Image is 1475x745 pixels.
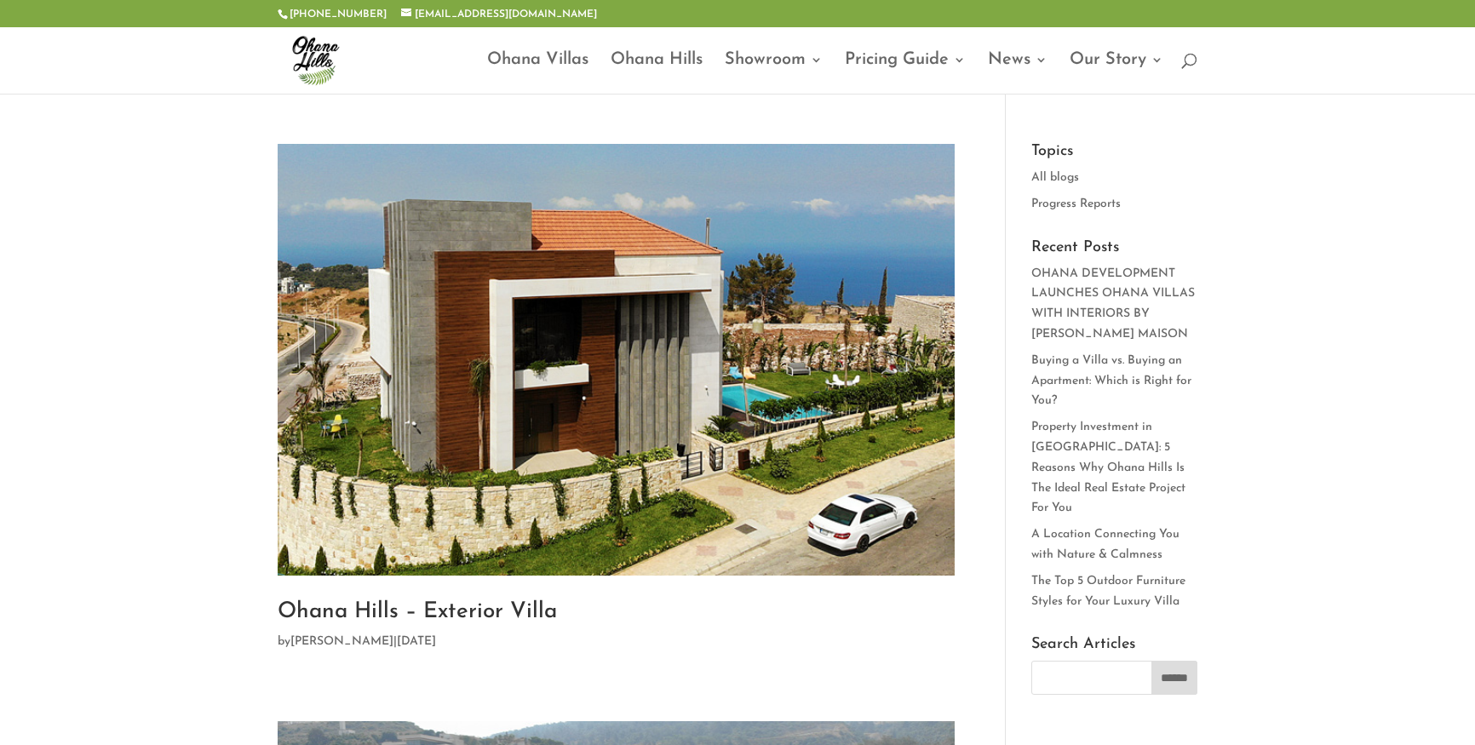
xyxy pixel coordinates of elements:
img: ohana-hills [281,26,349,94]
p: by | [278,632,955,665]
a: All blogs [1031,171,1079,184]
a: Our Story [1070,54,1163,94]
h4: Topics [1031,144,1197,168]
a: Pricing Guide [845,54,966,94]
a: Ohana Hills – Exterior Villa [278,600,557,623]
a: [EMAIL_ADDRESS][DOMAIN_NAME] [401,9,597,20]
img: Ohana Hills – Exterior Villa [278,144,955,576]
a: Buying a Villa vs. Buying an Apartment: Which is Right for You? [1031,354,1191,408]
a: News [988,54,1047,94]
a: Ohana Hills [611,54,703,94]
a: OHANA DEVELOPMENT LAUNCHES OHANA VILLAS WITH INTERIORS BY [PERSON_NAME] MAISON [1031,267,1195,341]
a: The Top 5 Outdoor Furniture Styles for Your Luxury Villa [1031,575,1185,608]
h4: Search Articles [1031,637,1197,661]
a: A Location Connecting You with Nature & Calmness [1031,528,1179,561]
a: Property Investment in [GEOGRAPHIC_DATA]: 5 Reasons Why Ohana Hills Is The Ideal Real Estate Proj... [1031,421,1185,514]
a: [PERSON_NAME] [290,635,393,648]
a: [PHONE_NUMBER] [290,9,387,20]
a: Progress Reports [1031,198,1121,210]
a: Showroom [725,54,823,94]
h4: Recent Posts [1031,240,1197,264]
a: Ohana Villas [487,54,588,94]
span: [DATE] [397,635,436,648]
